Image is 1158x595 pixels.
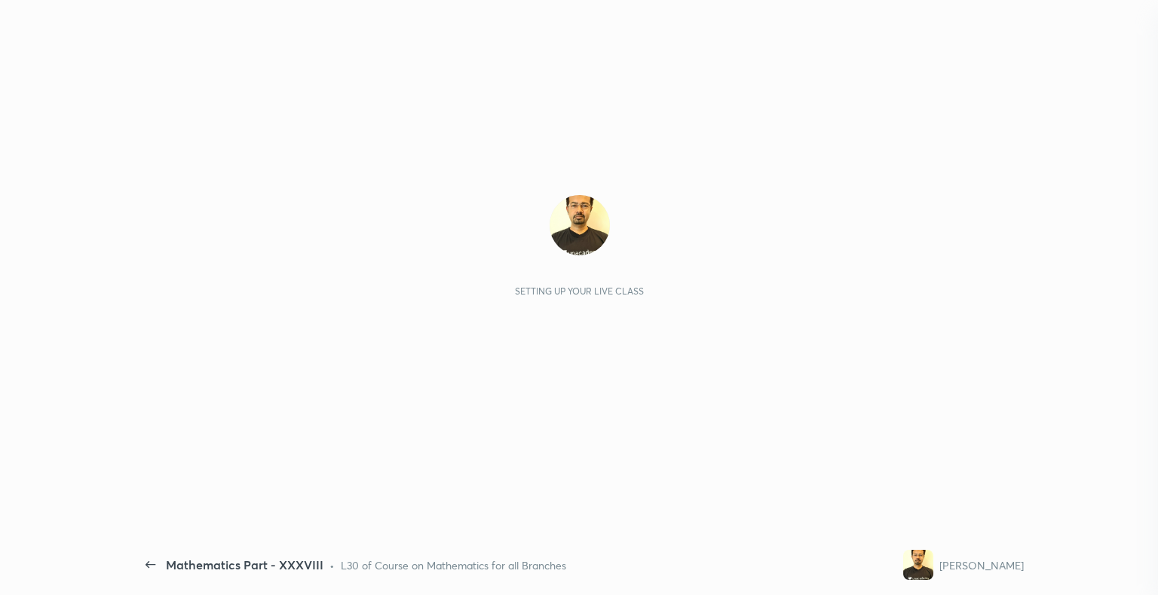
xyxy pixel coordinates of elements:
[166,556,323,574] div: Mathematics Part - XXXVIII
[550,195,610,255] img: 7cc848c12f404b6e846a15630d6f25fb.jpg
[939,557,1024,573] div: [PERSON_NAME]
[903,550,933,580] img: 7cc848c12f404b6e846a15630d6f25fb.jpg
[341,557,566,573] div: L30 of Course on Mathematics for all Branches
[329,557,335,573] div: •
[515,285,644,297] div: Setting up your live class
